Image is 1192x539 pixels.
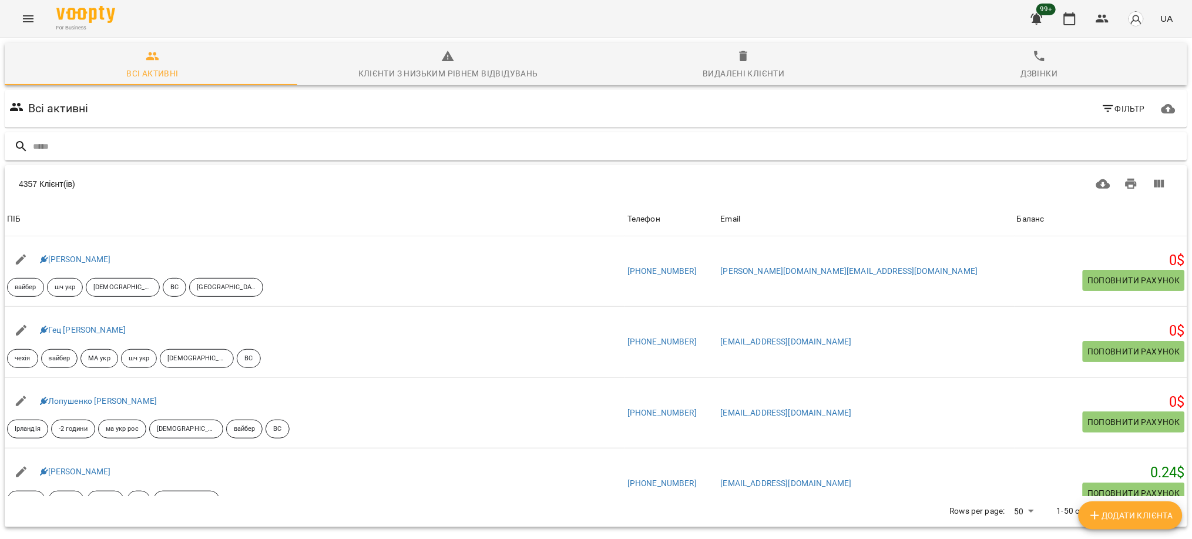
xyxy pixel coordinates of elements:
[1087,344,1180,359] span: Поповнити рахунок
[28,99,89,118] h6: Всі активні
[950,505,1005,517] p: Rows per page:
[167,354,226,364] p: [DEMOGRAPHIC_DATA][PERSON_NAME]
[86,278,160,297] div: [DEMOGRAPHIC_DATA][PERSON_NAME]
[1128,11,1144,27] img: avatar_s.png
[1017,212,1045,226] div: Баланс
[1037,4,1056,15] span: 99+
[47,278,83,297] div: шч укр
[56,496,77,505] p: шч укр
[1087,486,1180,500] span: Поповнити рахунок
[95,496,116,505] p: вайбер
[40,467,111,476] a: [PERSON_NAME]
[7,212,21,226] div: Sort
[627,212,716,226] span: Телефон
[627,212,660,226] div: Телефон
[266,420,289,438] div: ВС
[721,478,852,488] a: [EMAIL_ADDRESS][DOMAIN_NAME]
[41,349,78,368] div: вайбер
[135,496,143,505] p: ВС
[237,349,260,368] div: ВС
[721,212,741,226] div: Email
[7,420,48,438] div: Ірландія
[1010,503,1038,520] div: 50
[226,420,263,438] div: вайбер
[15,424,41,434] p: Ірландія
[1021,66,1058,81] div: Дзвінки
[93,283,152,293] p: [DEMOGRAPHIC_DATA][PERSON_NAME]
[1161,12,1173,25] span: UA
[1088,508,1173,523] span: Додати клієнта
[189,278,263,297] div: [GEOGRAPHIC_DATA]
[1144,497,1172,525] button: Next Page
[721,408,852,417] a: [EMAIL_ADDRESS][DOMAIN_NAME]
[161,496,211,505] p: [PERSON_NAME]
[627,266,697,276] a: [PHONE_NUMBER]
[1089,170,1117,198] button: Завантажити CSV
[40,325,126,334] a: Гец [PERSON_NAME]
[40,255,111,264] a: [PERSON_NAME]
[48,491,85,510] div: шч укр
[234,424,256,434] p: вайбер
[170,283,179,293] p: ВС
[1057,505,1104,517] p: 1-50 of 4357
[56,6,115,23] img: Voopty Logo
[273,424,281,434] p: ВС
[56,24,115,32] span: For Business
[80,349,118,368] div: МА укр
[1087,415,1180,429] span: Поповнити рахунок
[1017,252,1185,270] h5: 0 $
[1083,411,1185,433] button: Поповнити рахунок
[627,212,660,226] div: Sort
[7,212,623,226] span: ПІБ
[244,354,253,364] p: ВС
[153,491,219,510] div: [PERSON_NAME]
[160,349,234,368] div: [DEMOGRAPHIC_DATA][PERSON_NAME]
[1087,273,1180,287] span: Поповнити рахунок
[197,283,256,293] p: [GEOGRAPHIC_DATA]
[1017,322,1185,340] h5: 0 $
[49,354,70,364] p: вайбер
[721,266,978,276] a: [PERSON_NAME][DOMAIN_NAME][EMAIL_ADDRESS][DOMAIN_NAME]
[15,496,38,505] p: Індивід
[129,354,150,364] p: шч укр
[15,354,31,364] p: чехія
[1156,8,1178,29] button: UA
[88,354,110,364] p: МА укр
[15,283,36,293] p: вайбер
[721,212,1012,226] span: Email
[7,212,21,226] div: ПІБ
[7,349,38,368] div: чехія
[149,420,223,438] div: [DEMOGRAPHIC_DATA][PERSON_NAME]
[1017,393,1185,411] h5: 0 $
[1017,464,1185,482] h5: 0.24 $
[1083,483,1185,504] button: Поповнити рахунок
[627,408,697,417] a: [PHONE_NUMBER]
[1017,212,1185,226] span: Баланс
[1117,170,1146,198] button: Друк
[55,283,76,293] p: шч укр
[59,424,88,434] p: -2 години
[5,165,1187,203] div: Table Toolbar
[14,5,42,33] button: Menu
[721,337,852,346] a: [EMAIL_ADDRESS][DOMAIN_NAME]
[627,337,697,346] a: [PHONE_NUMBER]
[19,178,582,190] div: 4357 Клієнт(ів)
[157,424,216,434] p: [DEMOGRAPHIC_DATA][PERSON_NAME]
[126,66,178,81] div: Всі активні
[627,478,697,488] a: [PHONE_NUMBER]
[1083,270,1185,291] button: Поповнити рахунок
[703,66,784,81] div: Видалені клієнти
[163,278,186,297] div: ВС
[1097,98,1150,119] button: Фільтр
[1083,341,1185,362] button: Поповнити рахунок
[7,491,45,510] div: Індивід
[1102,102,1146,116] span: Фільтр
[127,491,150,510] div: ВС
[98,420,146,438] div: ма укр рос
[121,349,157,368] div: шч укр
[1145,170,1173,198] button: Вигляд колонок
[7,278,44,297] div: вайбер
[51,420,95,438] div: -2 години
[1017,212,1045,226] div: Sort
[40,396,157,406] a: Лопушенко [PERSON_NAME]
